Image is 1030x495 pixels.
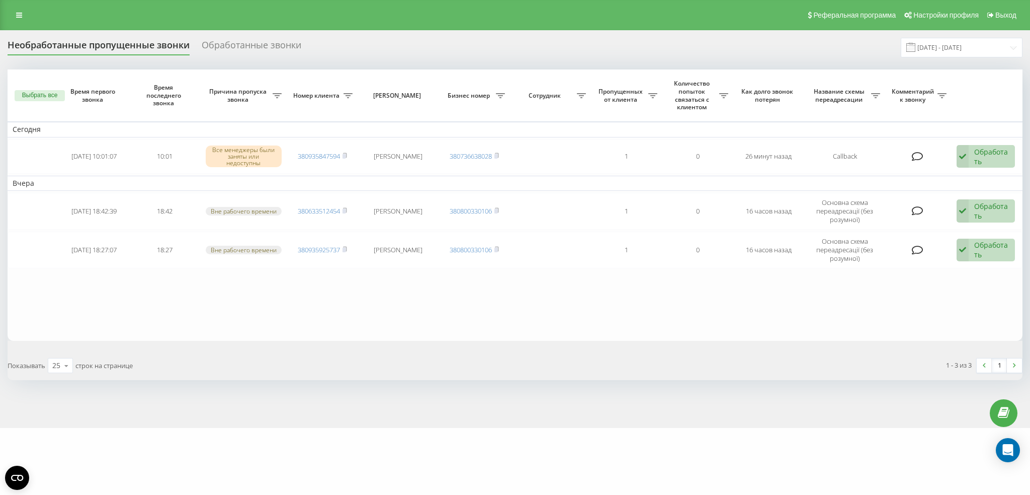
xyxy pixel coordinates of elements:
[358,139,439,174] td: [PERSON_NAME]
[292,92,344,100] span: Номер клиента
[444,92,496,100] span: Бизнес номер
[974,240,1009,259] div: Обработать
[5,466,29,490] button: Open CMP widget
[515,92,577,100] span: Сотрудник
[75,361,133,370] span: строк на странице
[596,88,648,103] span: Пропущенных от клиента
[202,40,301,55] div: Обработанные звонки
[206,246,282,254] div: Вне рабочего времени
[58,139,129,174] td: [DATE] 10:01:07
[733,232,804,268] td: 16 часов назад
[15,90,65,101] button: Выбрать все
[662,193,733,230] td: 0
[591,232,662,268] td: 1
[813,11,896,19] span: Реферальная программа
[946,360,972,370] div: 1 - 3 из 3
[733,193,804,230] td: 16 часов назад
[205,88,273,103] span: Причина пропуска звонка
[662,232,733,268] td: 0
[129,193,200,230] td: 18:42
[358,193,439,230] td: [PERSON_NAME]
[804,139,885,174] td: Callback
[206,207,282,216] div: Вне рабочего времени
[974,201,1009,221] div: Обработать
[8,176,1022,191] td: Вчера
[8,40,190,55] div: Необработанные пропущенные звонки
[58,193,129,230] td: [DATE] 18:42:39
[974,147,1009,166] div: Обработать
[741,88,796,103] span: Как долго звонок потерян
[913,11,979,19] span: Настройки профиля
[450,152,492,161] a: 380736638028
[52,361,60,371] div: 25
[733,139,804,174] td: 26 минут назад
[129,232,200,268] td: 18:27
[450,245,492,254] a: 380800330106
[298,245,340,254] a: 380935925737
[890,88,937,103] span: Комментарий к звонку
[206,146,282,168] div: Все менеджеры были заняты или недоступны
[298,206,340,216] a: 380633512454
[591,139,662,174] td: 1
[995,11,1016,19] span: Выход
[804,232,885,268] td: Основна схема переадресації (без розумної)
[667,80,719,111] span: Количество попыток связаться с клиентом
[591,193,662,230] td: 1
[129,139,200,174] td: 10:01
[992,359,1007,373] a: 1
[809,88,871,103] span: Название схемы переадресации
[662,139,733,174] td: 0
[66,88,121,103] span: Время первого звонка
[137,84,192,107] span: Время последнего звонка
[358,232,439,268] td: [PERSON_NAME]
[298,152,340,161] a: 380935847594
[58,232,129,268] td: [DATE] 18:27:07
[804,193,885,230] td: Основна схема переадресації (без розумної)
[8,361,45,370] span: Показывать
[8,122,1022,137] td: Сегодня
[450,206,492,216] a: 380800330106
[996,438,1020,462] div: Open Intercom Messenger
[366,92,430,100] span: [PERSON_NAME]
